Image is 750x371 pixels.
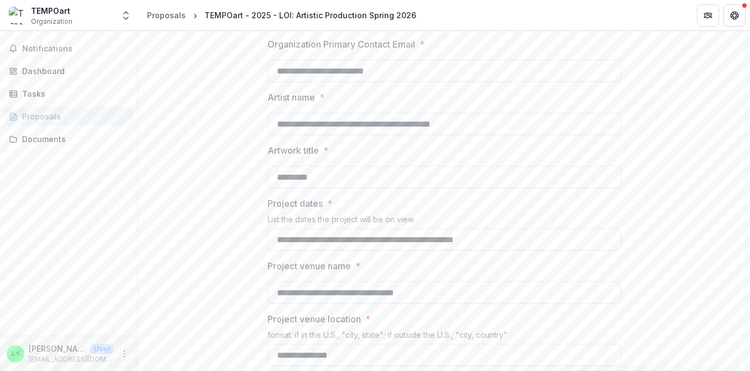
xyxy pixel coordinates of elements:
[268,330,621,344] div: format: if in the U.S., "city, state"; if outside the U.S., "city, country"
[29,354,113,364] p: [EMAIL_ADDRESS][DOMAIN_NAME]
[723,4,746,27] button: Get Help
[268,197,323,210] p: Project dates
[4,85,133,103] a: Tasks
[31,17,72,27] span: Organization
[118,4,134,27] button: Open entity switcher
[22,88,124,100] div: Tasks
[143,7,421,23] nav: breadcrumb
[268,259,351,273] p: Project venue name
[22,111,124,122] div: Proposals
[697,4,719,27] button: Partners
[204,9,416,21] div: TEMPOart - 2025 - LOI: Artistic Production Spring 2026
[268,312,361,326] p: Project venue location
[9,7,27,24] img: TEMPOart
[4,62,133,80] a: Dashboard
[22,65,124,77] div: Dashboard
[268,215,621,228] div: List the dates the project will be on view
[31,5,72,17] div: TEMPOart
[147,9,186,21] div: Proposals
[12,350,20,357] div: Laura McDermit <director@tempoartmaine.org>
[4,107,133,126] a: Proposals
[22,44,129,54] span: Notifications
[268,91,315,104] p: Artist name
[118,347,131,360] button: More
[268,38,415,51] p: Organization Primary Contact Email
[143,7,190,23] a: Proposals
[4,130,133,148] a: Documents
[268,144,319,157] p: Artwork title
[29,343,86,354] p: [PERSON_NAME] <[EMAIL_ADDRESS][DOMAIN_NAME]>
[22,133,124,145] div: Documents
[91,344,113,354] p: User
[4,40,133,58] button: Notifications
